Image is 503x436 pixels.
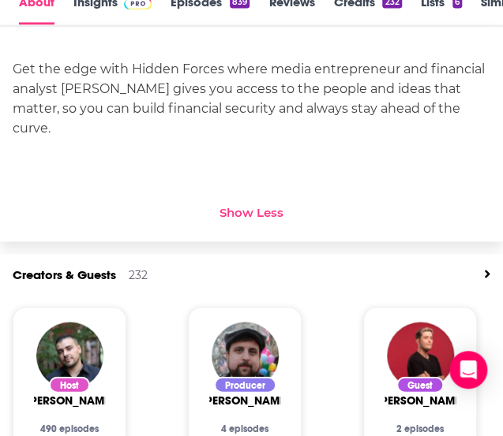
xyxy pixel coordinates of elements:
[214,376,276,393] div: Producer
[201,393,290,407] a: Connor Lynch
[484,266,490,281] a: View All
[129,267,148,281] div: 232
[387,322,454,389] img: David Shor
[396,376,444,393] div: Guest
[13,59,490,138] div: Get the edge with Hidden Forces where media entrepreneur and financial analyst [PERSON_NAME] give...
[385,423,456,434] div: 2 episodes
[209,423,280,434] div: 4 episodes
[201,393,290,407] span: [PERSON_NAME]
[212,322,279,389] img: Connor Lynch
[36,322,103,389] img: Demetri Kofinas
[449,351,487,389] div: Open Intercom Messenger
[376,393,465,407] span: [PERSON_NAME]
[376,393,465,407] a: David Shor
[49,376,90,393] div: Host
[13,266,116,281] a: Creators & Guests
[25,393,114,407] a: Demetri Kofinas
[25,393,114,407] span: [PERSON_NAME]
[34,423,105,434] div: 490 episodes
